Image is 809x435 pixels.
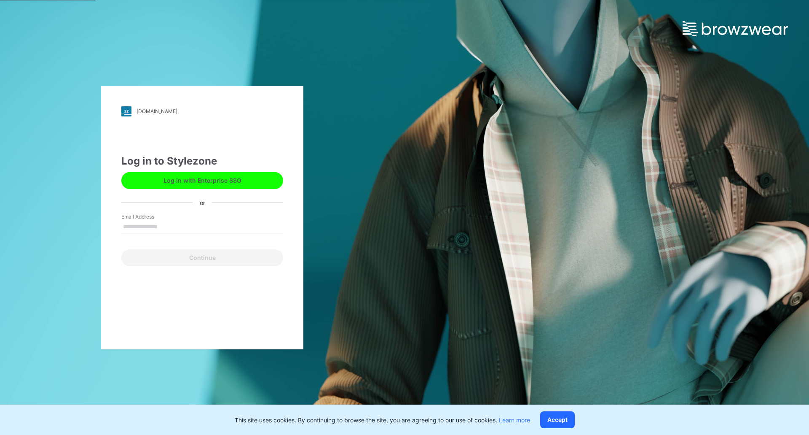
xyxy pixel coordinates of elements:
div: [DOMAIN_NAME] [137,108,177,114]
label: Email Address [121,213,180,221]
button: Accept [540,411,575,428]
img: browzwear-logo.e42bd6dac1945053ebaf764b6aa21510.svg [683,21,788,36]
a: Learn more [499,416,530,424]
img: stylezone-logo.562084cfcfab977791bfbf7441f1a819.svg [121,106,131,116]
div: Log in to Stylezone [121,154,283,169]
div: or [193,198,212,207]
button: Log in with Enterprise SSO [121,172,283,189]
a: [DOMAIN_NAME] [121,106,283,116]
p: This site uses cookies. By continuing to browse the site, you are agreeing to our use of cookies. [235,416,530,424]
